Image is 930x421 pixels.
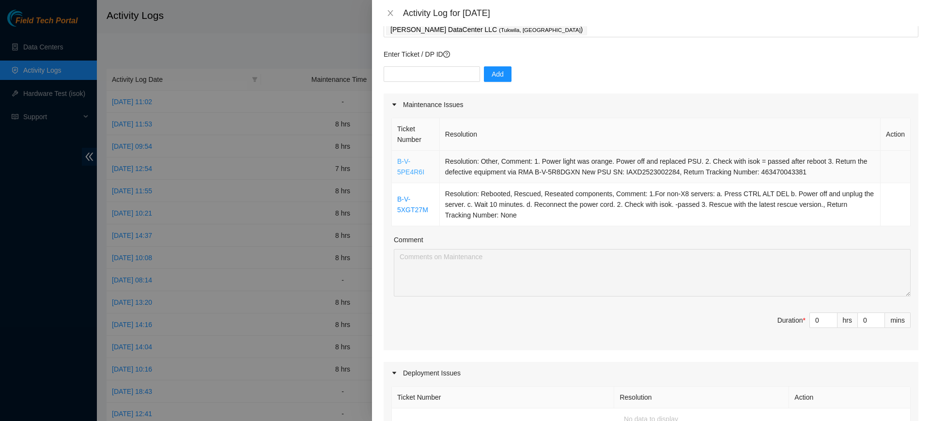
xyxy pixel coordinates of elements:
span: caret-right [391,102,397,108]
span: question-circle [443,51,450,58]
div: Activity Log for [DATE] [403,8,918,18]
p: Enter Ticket / DP ID [384,49,918,60]
button: Add [484,66,511,82]
th: Resolution [440,118,881,151]
th: Ticket Number [392,118,440,151]
span: close [387,9,394,17]
th: Action [789,387,911,408]
a: B-V-5PE4R6I [397,157,424,176]
th: Ticket Number [392,387,614,408]
div: Duration [777,315,806,326]
span: ( Tukwila, [GEOGRAPHIC_DATA] [499,27,581,33]
td: Resolution: Rebooted, Rescued, Reseated components, Comment: 1.For non-X8 servers: a. Press CTRL ... [440,183,881,226]
span: caret-right [391,370,397,376]
div: Maintenance Issues [384,94,918,116]
button: Close [384,9,397,18]
p: [PERSON_NAME] DataCenter LLC ) [390,24,583,35]
th: Resolution [614,387,789,408]
div: mins [885,312,911,328]
div: Deployment Issues [384,362,918,384]
textarea: Comment [394,249,911,296]
th: Action [881,118,911,151]
div: hrs [837,312,858,328]
a: B-V-5XGT27M [397,195,428,214]
td: Resolution: Other, Comment: 1. Power light was orange. Power off and replaced PSU. 2. Check with ... [440,151,881,183]
span: Add [492,69,504,79]
label: Comment [394,234,423,245]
